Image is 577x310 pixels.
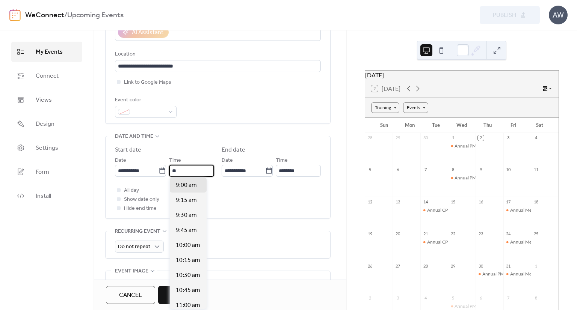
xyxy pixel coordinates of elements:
[533,231,539,237] div: 25
[423,199,428,205] div: 14
[395,295,400,301] div: 3
[423,295,428,301] div: 4
[533,263,539,269] div: 1
[169,156,181,165] span: Time
[118,242,150,252] span: Do not repeat
[533,135,539,141] div: 4
[11,186,82,206] a: Install
[482,271,524,277] div: Annual PMT Training
[222,146,245,155] div: End date
[36,96,52,105] span: Views
[367,231,373,237] div: 19
[503,207,531,214] div: Annual Med Awareness Training
[222,156,233,165] span: Date
[450,135,456,141] div: 1
[9,9,21,21] img: logo
[365,71,559,80] div: [DATE]
[115,50,319,59] div: Location
[11,66,82,86] a: Connect
[176,271,200,280] span: 10:30 am
[115,156,126,165] span: Date
[503,271,531,277] div: Annual Med Awareness Training
[427,239,468,245] div: Annual CPR Training
[124,195,159,204] span: Show date only
[115,267,148,276] span: Event image
[448,175,476,181] div: Annual PMT Training
[427,207,468,214] div: Annual CPR Training
[176,301,200,310] span: 11:00 am
[423,167,428,173] div: 7
[549,6,568,24] div: AW
[176,256,200,265] span: 10:15 am
[371,118,397,133] div: Sun
[533,199,539,205] div: 18
[115,227,160,236] span: Recurring event
[124,204,157,213] span: Hide end time
[503,239,531,245] div: Annual Med Awareness Training
[449,118,475,133] div: Wed
[176,181,197,190] span: 9:00 am
[478,295,483,301] div: 6
[124,186,139,195] span: All day
[106,286,155,304] button: Cancel
[501,118,527,133] div: Fri
[423,231,428,237] div: 21
[450,295,456,301] div: 5
[420,239,448,245] div: Annual CPR Training
[478,231,483,237] div: 23
[115,96,175,105] div: Event color
[124,78,171,87] span: Link to Google Maps
[36,72,59,81] span: Connect
[367,295,373,301] div: 2
[475,118,501,133] div: Thu
[67,8,124,23] b: Upcoming Events
[395,199,400,205] div: 13
[367,199,373,205] div: 12
[533,295,539,301] div: 8
[176,226,197,235] span: 9:45 am
[506,135,511,141] div: 3
[395,263,400,269] div: 27
[450,263,456,269] div: 29
[36,48,63,57] span: My Events
[395,167,400,173] div: 6
[478,167,483,173] div: 9
[533,167,539,173] div: 11
[115,132,153,141] span: Date and time
[506,167,511,173] div: 10
[476,271,503,277] div: Annual PMT Training
[455,143,496,149] div: Annual PMT Training
[510,207,573,214] div: Annual Med Awareness Training
[506,231,511,237] div: 24
[176,196,197,205] span: 9:15 am
[367,263,373,269] div: 26
[11,162,82,182] a: Form
[367,135,373,141] div: 28
[506,199,511,205] div: 17
[527,118,553,133] div: Sat
[36,120,54,129] span: Design
[36,144,58,153] span: Settings
[25,8,64,23] a: WeConnect
[64,8,67,23] b: /
[478,263,483,269] div: 30
[423,135,428,141] div: 30
[176,211,197,220] span: 9:30 am
[506,263,511,269] div: 31
[176,286,200,295] span: 10:45 am
[506,295,511,301] div: 7
[510,271,573,277] div: Annual Med Awareness Training
[119,291,142,300] span: Cancel
[450,231,456,237] div: 22
[11,42,82,62] a: My Events
[450,199,456,205] div: 15
[510,239,573,245] div: Annual Med Awareness Training
[11,114,82,134] a: Design
[11,90,82,110] a: Views
[395,231,400,237] div: 20
[176,241,200,250] span: 10:00 am
[423,118,449,133] div: Tue
[450,167,456,173] div: 8
[423,263,428,269] div: 28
